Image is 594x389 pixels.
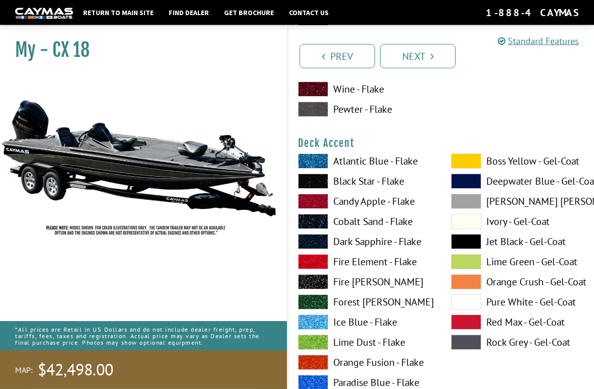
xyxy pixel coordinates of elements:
label: Atlantic Blue - Flake [298,154,431,169]
div: 1-888-4CAYMAS [486,6,579,19]
h4: Deck Accent [298,137,584,150]
span: $42,498.00 [38,359,113,380]
p: *All prices are Retail in US Dollars and do not include dealer freight, prep, tariffs, fees, taxe... [15,321,272,351]
label: Fire Element - Flake [298,255,431,270]
label: Orange Crush - Gel-Coat [451,275,584,290]
label: Rock Grey - Gel-Coat [451,335,584,350]
span: MAP: [15,365,33,375]
label: Candy Apple - Flake [298,194,431,209]
a: Get Brochure [219,6,279,19]
label: Pewter - Flake [298,102,431,117]
label: Pure White - Gel-Coat [451,295,584,310]
label: Orange Fusion - Flake [298,355,431,370]
label: Cobalt Sand - Flake [298,214,431,229]
label: Ivory - Gel-Coat [451,214,584,229]
label: Lime Green - Gel-Coat [451,255,584,270]
label: [PERSON_NAME] [PERSON_NAME] - Gel-Coat [451,194,584,209]
a: Contact Us [284,6,334,19]
h1: My - CX 18 [15,39,262,61]
img: white-logo-c9c8dbefe5ff5ceceb0f0178aa75bf4bb51f6bca0971e226c86eb53dfe498488.png [15,8,73,19]
a: Return to main site [78,6,159,19]
label: Dark Sapphire - Flake [298,235,431,250]
label: Red Max - Gel-Coat [451,315,584,330]
a: Next [380,44,456,68]
label: Forest [PERSON_NAME] [298,295,431,310]
label: Boss Yellow - Gel-Coat [451,154,584,169]
label: Fire [PERSON_NAME] [298,275,431,290]
label: Wine - Flake [298,82,431,97]
label: Deepwater Blue - Gel-Coat [451,174,584,189]
label: Ice Blue - Flake [298,315,431,330]
label: Black Star - Flake [298,174,431,189]
a: Standard Features [498,35,579,47]
a: Prev [300,44,375,68]
label: Lime Dust - Flake [298,335,431,350]
a: Find Dealer [164,6,214,19]
label: Jet Black - Gel-Coat [451,235,584,250]
ul: Pagination [297,43,594,68]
